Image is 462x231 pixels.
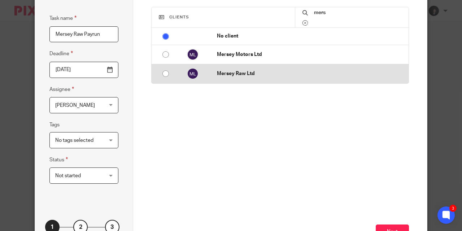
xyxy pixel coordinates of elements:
p: Mersey Motors Ltd [217,51,405,58]
p: Mersey Raw Ltd [217,70,405,77]
label: Assignee [49,85,74,93]
input: Search... [313,9,401,17]
input: Task name [49,26,118,43]
label: Tags [49,121,60,128]
label: Deadline [49,49,73,58]
label: Status [49,156,68,164]
img: svg%3E [187,49,199,60]
input: Use the arrow keys to pick a date [49,62,118,78]
label: Task name [49,14,77,22]
span: Not started [55,173,81,178]
p: No client [217,32,405,40]
span: [PERSON_NAME] [55,103,95,108]
div: 3 [449,205,457,212]
img: svg%3E [187,68,199,79]
span: Clients [169,15,189,19]
span: No tags selected [55,138,93,143]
